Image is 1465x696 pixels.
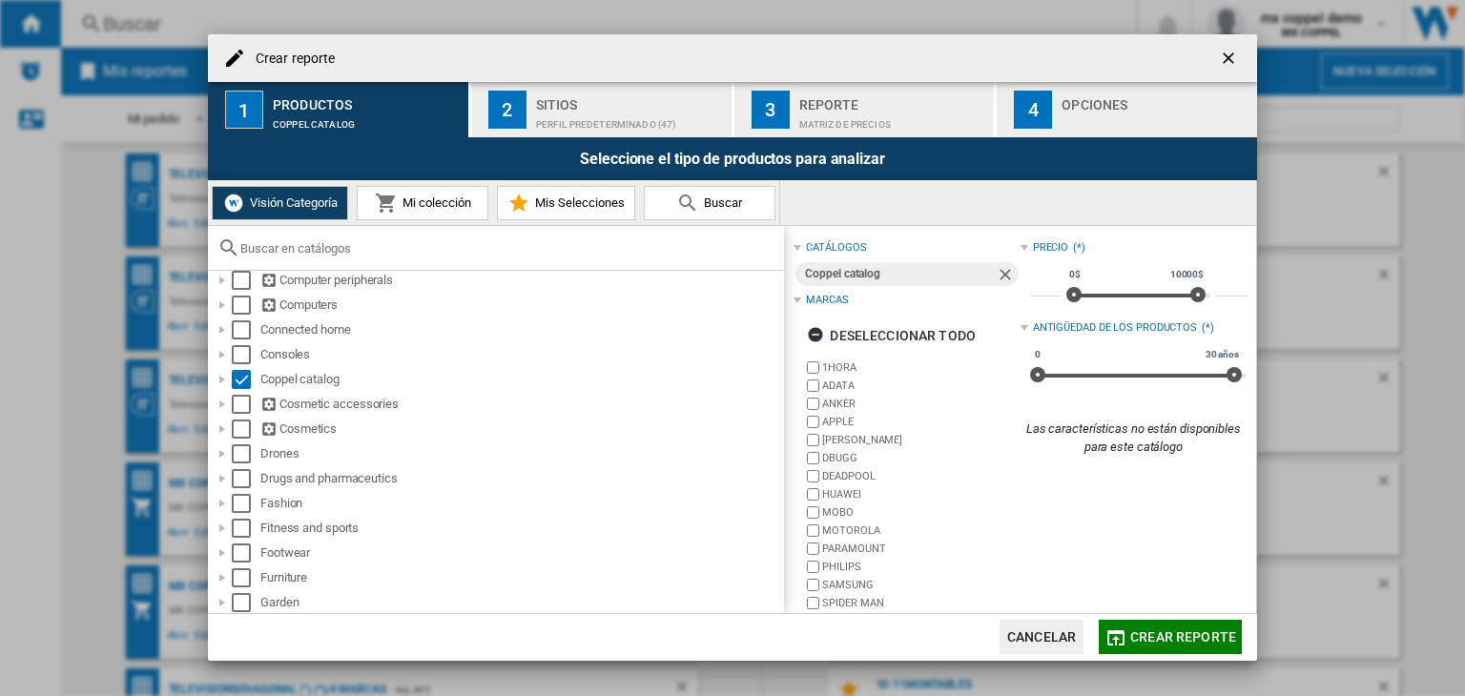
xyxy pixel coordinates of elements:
md-checkbox: Select [232,345,260,364]
label: MOBO [822,505,1020,520]
md-checkbox: Select [232,271,260,290]
md-checkbox: Select [232,370,260,389]
span: Visión Categoría [245,195,338,210]
button: Cancelar [1000,620,1083,654]
div: Deseleccionar todo [807,318,976,353]
label: HUAWEI [822,487,1020,502]
div: Connected home [260,320,781,339]
div: Cosmetic accessories [260,395,781,414]
div: Garden [260,593,781,612]
span: 0 [1032,347,1043,362]
div: Productos [273,90,461,110]
div: Computer peripherals [260,271,781,290]
input: brand.name [807,470,819,482]
md-checkbox: Select [232,469,260,488]
div: Marcas [806,293,848,308]
span: 0$ [1066,267,1083,282]
input: brand.name [807,416,819,428]
div: Reporte [799,90,987,110]
button: 4 Opciones [997,82,1257,137]
div: Footwear [260,543,781,563]
div: Precio [1033,240,1068,256]
input: brand.name [807,398,819,410]
label: ANKER [822,397,1020,411]
button: Mis Selecciones [497,186,635,220]
input: brand.name [807,434,819,446]
span: Buscar [699,195,742,210]
md-checkbox: Select [232,444,260,463]
md-checkbox: Select [232,494,260,513]
input: brand.name [807,524,819,537]
input: brand.name [807,579,819,591]
div: Drugs and pharmaceutics [260,469,781,488]
label: MOTOROLA [822,523,1020,538]
div: 3 [752,91,790,129]
div: Sitios [536,90,724,110]
md-checkbox: Select [232,320,260,339]
div: Las características no están disponibles para este catálogo [1021,420,1247,455]
md-checkbox: Select [232,296,260,315]
button: Visión Categoría [212,186,348,220]
div: Opciones [1062,90,1249,110]
div: Cosmetics [260,420,781,439]
label: [PERSON_NAME] [822,433,1020,447]
input: brand.name [807,561,819,573]
span: Crear reporte [1130,629,1236,645]
button: Deseleccionar todo [801,318,981,353]
input: brand.name [807,379,819,392]
label: DEADPOOL [822,469,1020,483]
md-checkbox: Select [232,420,260,439]
div: Coppel catalog [260,370,781,389]
md-checkbox: Select [232,395,260,414]
ng-md-icon: Quitar [996,265,1019,288]
button: 3 Reporte Matriz de precios [734,82,997,137]
div: Computers [260,296,781,315]
md-checkbox: Select [232,543,260,563]
label: PHILIPS [822,560,1020,574]
div: Coppel catalog [273,110,461,130]
div: Drones [260,444,781,463]
div: Furniture [260,568,781,587]
div: Fashion [260,494,781,513]
div: Seleccione el tipo de productos para analizar [208,137,1257,180]
div: 1 [225,91,263,129]
div: catálogos [806,240,866,256]
button: Mi colección [357,186,488,220]
div: Perfil predeterminado (47) [536,110,724,130]
md-checkbox: Select [232,593,260,612]
button: getI18NText('BUTTONS.CLOSE_DIALOG') [1211,39,1249,77]
label: DBUGG [822,451,1020,465]
input: brand.name [807,452,819,464]
div: Consoles [260,345,781,364]
button: 1 Productos Coppel catalog [208,82,470,137]
div: Fitness and sports [260,519,781,538]
input: brand.name [807,597,819,609]
span: Mi colección [398,195,471,210]
div: Coppel catalog [805,262,995,286]
span: 30 años [1203,347,1242,362]
label: APPLE [822,415,1020,429]
input: brand.name [807,542,819,555]
div: Matriz de precios [799,110,987,130]
div: Antigüedad de los productos [1033,320,1197,336]
input: brand.name [807,361,819,374]
label: 1HORA [822,360,1020,375]
div: 2 [488,91,526,129]
label: SAMSUNG [822,578,1020,592]
label: PARAMOUNT [822,542,1020,556]
input: brand.name [807,506,819,519]
button: Crear reporte [1099,620,1242,654]
label: ADATA [822,379,1020,393]
md-checkbox: Select [232,568,260,587]
img: wiser-icon-white.png [222,192,245,215]
md-checkbox: Select [232,519,260,538]
button: Buscar [644,186,775,220]
input: brand.name [807,488,819,501]
h4: Crear reporte [246,50,335,69]
span: 10000$ [1167,267,1207,282]
input: Buscar en catálogos [240,241,774,256]
div: 4 [1014,91,1052,129]
label: SPIDER MAN [822,596,1020,610]
ng-md-icon: getI18NText('BUTTONS.CLOSE_DIALOG') [1219,49,1242,72]
span: Mis Selecciones [530,195,625,210]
